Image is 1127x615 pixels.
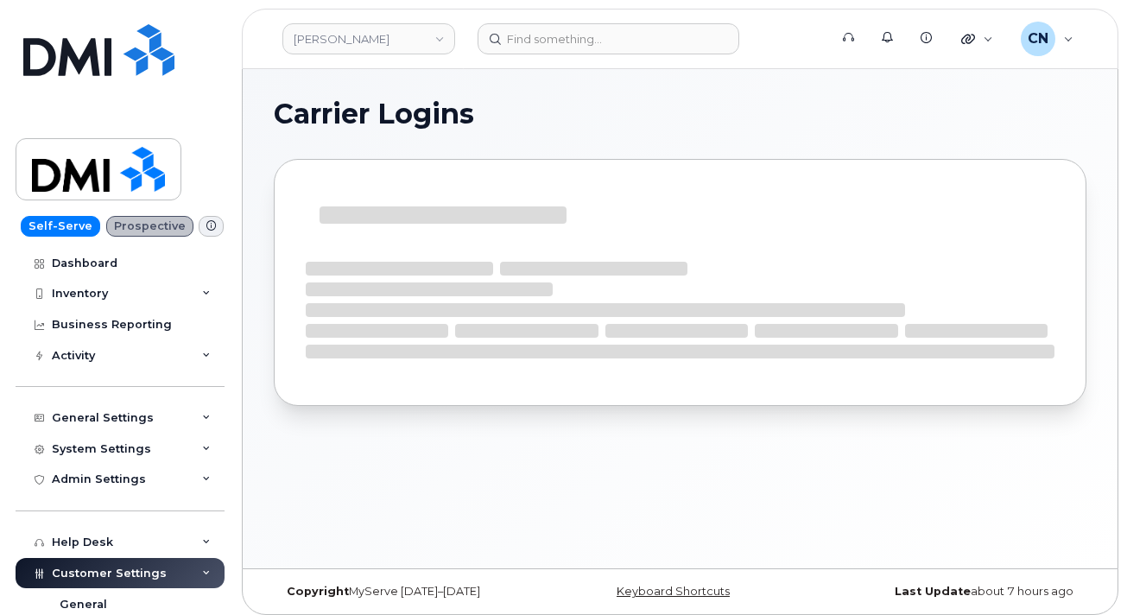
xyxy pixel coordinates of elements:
[274,101,474,127] span: Carrier Logins
[274,585,545,599] div: MyServe [DATE]–[DATE]
[287,585,349,598] strong: Copyright
[617,585,730,598] a: Keyboard Shortcuts
[815,585,1086,599] div: about 7 hours ago
[895,585,971,598] strong: Last Update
